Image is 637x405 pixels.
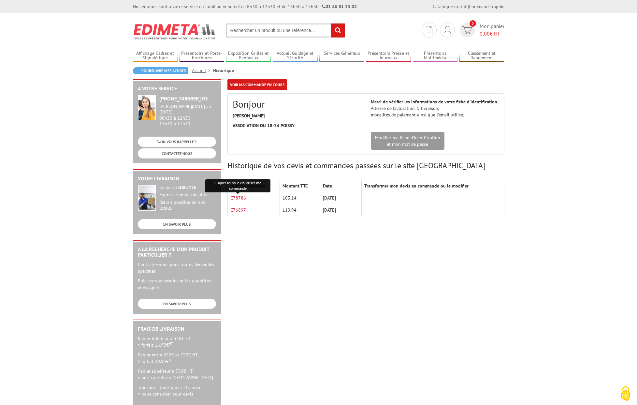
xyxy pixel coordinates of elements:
img: Cookies (fenêtre modale) [617,385,634,402]
td: [DATE] [320,204,361,216]
a: Commande rapide [469,4,504,9]
a: C78786 [230,195,246,201]
h3: Historique de vos devis et commandes passées sur le site [GEOGRAPHIC_DATA] [227,161,504,170]
div: Standard : [159,185,216,191]
a: Accueil [192,67,213,73]
img: devis rapide [462,26,472,34]
p: Panier supérieur à 750€ HT [138,368,216,381]
h2: Bonjour [233,98,361,109]
p: Panier inférieur à 350€ HT [138,335,216,348]
a: Modifier ma fiche d'identificationet mon mot de passe [371,132,444,150]
a: Voir ma commande en cours [227,79,287,90]
th: Montant TTC [280,180,320,192]
th: Transformer mon devis en commande ou le modifier [362,180,504,192]
span: > nous consulter pour devis [138,391,193,397]
th: Date [320,180,361,192]
input: Rechercher un produit ou une référence... [226,23,345,37]
a: EN SAVOIR PLUS [138,299,216,309]
sup: HT [169,341,173,346]
span: 0,00 [480,30,490,37]
a: Présentoirs et Porte-brochures [180,51,224,61]
strong: 48h/72h [179,185,196,190]
button: Cookies (fenêtre modale) [614,383,637,405]
div: Express : nous consulter [159,192,216,198]
a: Présentoirs Presse et Journaux [366,51,411,61]
h2: A votre service [138,86,216,92]
a: Catalogue gratuit [433,4,468,9]
span: > forfait 16.95€ [138,342,173,348]
strong: [PHONE_NUMBER] 03 [159,95,208,102]
div: 08h30 à 12h30 13h30 à 17h30 [159,104,216,126]
p: Adresse de facturation & livraison, modalités de paiement ainsi que l’email utilisé. [371,98,499,118]
a: devis rapide 0 Mon panier 0,00€ HT [458,22,504,37]
a: ON VOUS RAPPELLE ? [138,137,216,147]
a: Classement et Rangement [459,51,504,61]
div: | [433,3,504,10]
span: > port gratuit en [GEOGRAPHIC_DATA] [138,375,213,381]
h2: Frais de Livraison [138,326,216,332]
sup: HT [169,357,173,362]
span: € HT [480,30,504,37]
span: 0 [470,20,476,27]
h2: A la recherche d'un produit particulier ? [138,247,216,258]
strong: [PERSON_NAME] [233,113,265,119]
td: [DATE] [320,192,361,204]
div: [PERSON_NAME][DATE] au [DATE] [159,104,216,115]
strong: Merci de vérifier les informations de votre fiche d’identification. [371,99,498,105]
div: Cliquer ici pour visualiser ma commande [205,179,270,192]
a: CONTACTEZ-NOUS [138,148,216,158]
td: 119,94 [280,204,320,216]
p: Panier entre 350€ et 750€ HT [138,352,216,365]
span: Mon panier [480,22,504,37]
img: Edimeta [133,20,216,44]
strong: ASSOCIATION DU 18-24 POISSY [233,123,295,128]
div: Retrait possible en nos locaux [159,200,216,211]
p: Précisez vos besoins et les quantités envisagées [138,277,216,291]
li: Historique [213,67,234,74]
img: devis rapide [444,26,451,34]
span: > forfait 20.95€ [138,358,173,364]
a: Affichage Cadres et Signalétique [133,51,178,61]
a: Présentoirs Multimédia [413,51,458,61]
img: widget-service.jpg [138,95,156,120]
a: C76897 [230,207,246,213]
a: EN SAVOIR PLUS [138,219,216,229]
h2: Votre livraison [138,176,216,182]
a: Accueil Guidage et Sécurité [273,51,318,61]
img: widget-livraison.jpg [138,185,156,211]
td: 103,14 [280,192,320,204]
strong: 01 46 81 33 03 [322,4,357,9]
a: Services Généraux [319,51,364,61]
input: rechercher [331,23,345,37]
a: Exposition Grilles et Panneaux [226,51,271,61]
p: Contactez-nous pour toutes demandes spéciales [138,261,216,274]
p: Transport Dom-Tom et Etranger [138,384,216,397]
div: Nos équipes sont à votre service du lundi au vendredi de 8h30 à 12h30 et de 13h30 à 17h30 [133,3,357,10]
img: devis rapide [426,26,432,34]
a: Poursuivre mes achats [133,67,188,74]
